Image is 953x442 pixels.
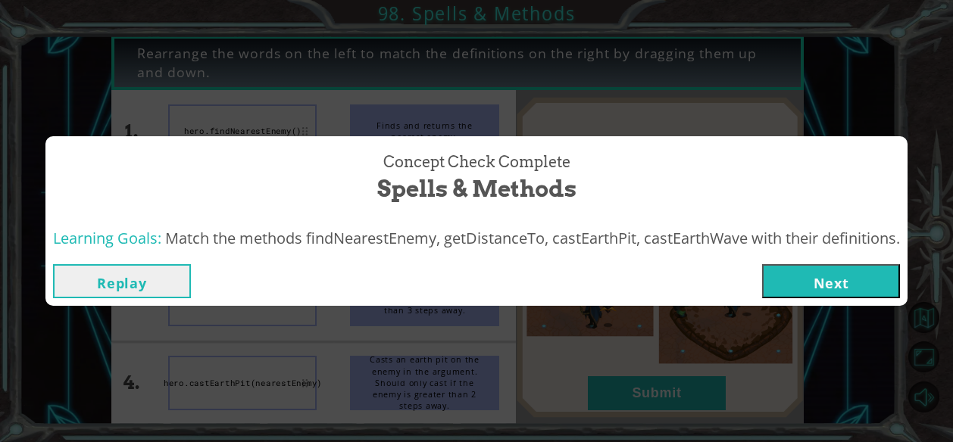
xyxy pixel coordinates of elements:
[762,264,900,298] button: Next
[377,173,576,205] span: Spells & Methods
[53,228,161,248] span: Learning Goals:
[53,264,191,298] button: Replay
[383,151,570,173] span: Concept Check Complete
[165,228,900,248] span: Match the methods findNearestEnemy, getDistanceTo, castEarthPit, castEarthWave with their definit...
